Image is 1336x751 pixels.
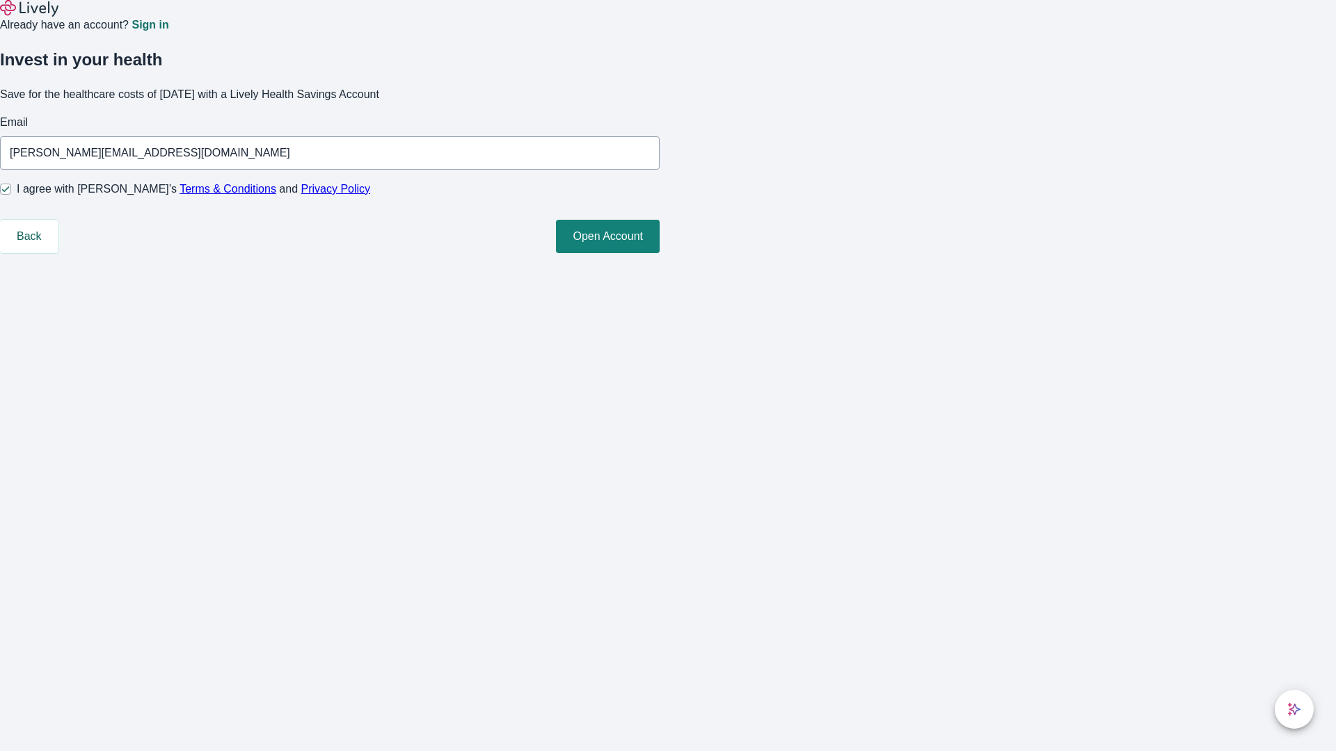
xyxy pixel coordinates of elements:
button: Open Account [556,220,660,253]
svg: Lively AI Assistant [1287,702,1301,716]
button: chat [1275,690,1314,729]
a: Privacy Policy [301,183,371,195]
a: Sign in [132,19,168,31]
span: I agree with [PERSON_NAME]’s and [17,181,370,197]
a: Terms & Conditions [180,183,276,195]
